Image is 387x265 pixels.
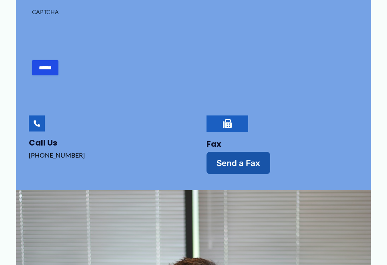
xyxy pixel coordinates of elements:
[29,115,45,131] a: Call Us
[32,19,154,51] iframe: reCAPTCHA
[29,137,57,148] a: Call Us
[217,159,260,167] span: Send a Fax
[29,149,178,161] p: [PHONE_NUMBER]‬‬
[207,152,270,174] a: Send a Fax
[32,8,355,16] label: CAPTCHA
[207,139,355,149] h4: Fax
